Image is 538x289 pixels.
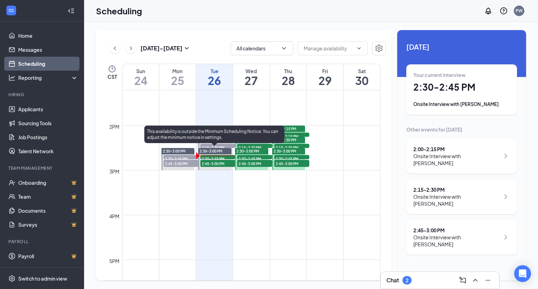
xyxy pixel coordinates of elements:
[144,126,284,143] div: This availability is outside the Minimum Scheduling Notice. You can adjust the minimum notice in ...
[274,155,309,162] span: 2:30-2:45 PM
[237,160,272,167] span: 2:45-3:00 PM
[8,239,77,245] div: Payroll
[237,144,272,151] span: 2:15-2:30 PM
[110,43,120,54] button: ChevronLeft
[406,41,517,52] span: [DATE]
[200,149,222,154] span: 2:30-3:00 PM
[18,102,78,116] a: Applicants
[18,275,67,282] div: Switch to admin view
[108,65,116,73] svg: Clock
[164,160,199,167] span: 2:45-3:00 PM
[18,176,78,190] a: OnboardingCrown
[123,68,159,75] div: Sun
[274,149,296,154] span: 2:30-3:00 PM
[123,64,159,90] a: August 24, 2025
[8,7,15,14] svg: WorkstreamLogo
[111,44,118,52] svg: ChevronLeft
[233,64,269,90] a: August 27, 2025
[108,168,121,175] div: 3pm
[413,153,500,167] div: Onsite Interview with [PERSON_NAME]
[484,7,492,15] svg: Notifications
[406,277,408,283] div: 2
[18,116,78,130] a: Sourcing Tools
[96,5,142,17] h1: Scheduling
[413,227,500,234] div: 2:45 - 3:00 PM
[482,275,494,286] button: Minimize
[108,73,117,80] span: CST
[126,43,136,54] button: ChevronRight
[200,160,235,167] span: 2:45-3:00 PM
[458,276,467,284] svg: ComposeMessage
[372,41,386,55] button: Settings
[18,190,78,204] a: TeamCrown
[163,149,186,154] span: 2:30-3:00 PM
[274,126,296,131] span: 2:00-2:15 PM
[413,81,510,93] h1: 2:30 - 2:45 PM
[182,44,191,52] svg: SmallChevronDown
[8,92,77,98] div: Hiring
[274,138,296,142] span: 2:15-2:30 PM
[159,68,196,75] div: Mon
[200,144,235,151] span: 2:15-2:30 PM
[307,75,343,86] h1: 29
[413,186,500,193] div: 2:15 - 2:30 PM
[470,275,481,286] button: ChevronUp
[140,44,182,52] h3: [DATE] - [DATE]
[159,75,196,86] h1: 25
[237,155,272,162] span: 2:30-2:45 PM
[386,276,399,284] h3: Chat
[502,233,510,241] svg: ChevronRight
[18,29,78,43] a: Home
[233,68,269,75] div: Wed
[108,212,121,220] div: 4pm
[356,45,362,51] svg: ChevronDown
[236,149,259,154] span: 2:30-3:00 PM
[196,68,233,75] div: Tue
[270,68,306,75] div: Thu
[8,275,15,282] svg: Settings
[196,64,233,90] a: August 26, 2025
[200,155,235,162] span: 2:30-2:45 PM
[18,43,78,57] a: Messages
[307,68,343,75] div: Fri
[18,204,78,218] a: DocumentsCrown
[270,64,306,90] a: August 28, 2025
[68,7,75,14] svg: Collapse
[344,68,380,75] div: Sat
[413,146,500,153] div: 2:00 - 2:15 PM
[159,64,196,90] a: August 25, 2025
[344,75,380,86] h1: 30
[307,64,343,90] a: August 29, 2025
[406,126,517,133] div: Other events for [DATE]
[514,265,531,282] div: Open Intercom Messenger
[274,144,309,151] span: 2:15-2:30 PM
[281,45,288,52] svg: ChevronDown
[123,75,159,86] h1: 24
[18,249,78,263] a: PayrollCrown
[164,155,199,162] span: 2:30-2:45 PM
[413,71,510,78] div: Your current interview
[502,152,510,160] svg: ChevronRight
[18,144,78,158] a: Talent Network
[413,193,500,207] div: Onsite Interview with [PERSON_NAME]
[108,123,121,131] div: 2pm
[375,44,383,52] svg: Settings
[18,57,78,71] a: Scheduling
[502,192,510,201] svg: ChevronRight
[484,276,492,284] svg: Minimize
[471,276,480,284] svg: ChevronUp
[108,257,121,265] div: 5pm
[127,44,134,52] svg: ChevronRight
[270,75,306,86] h1: 28
[18,74,78,81] div: Reporting
[233,75,269,86] h1: 27
[18,130,78,144] a: Job Postings
[499,7,508,15] svg: QuestionInfo
[413,101,510,108] div: Onsite Interview with [PERSON_NAME]
[516,8,523,14] div: PW
[18,218,78,232] a: SurveysCrown
[274,160,309,167] span: 2:45-3:00 PM
[8,74,15,81] svg: Analysis
[457,275,468,286] button: ComposeMessage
